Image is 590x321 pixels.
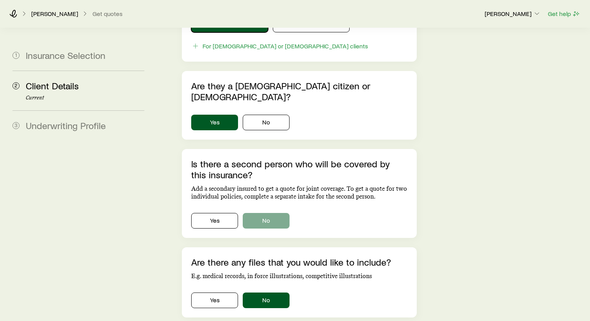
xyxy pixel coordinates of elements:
[243,213,290,229] button: No
[485,10,541,18] p: [PERSON_NAME]
[191,272,407,280] p: E.g. medical records, in force illustrations, competitive illustrations
[191,115,238,130] button: Yes
[191,257,407,268] p: Are there any files that you would like to include?
[12,122,20,129] span: 3
[191,158,407,180] p: Is there a second person who will be covered by this insurance?
[191,80,407,102] p: Are they a [DEMOGRAPHIC_DATA] citizen or [DEMOGRAPHIC_DATA]?
[12,82,20,89] span: 2
[191,213,238,229] button: Yes
[26,80,79,91] span: Client Details
[191,42,368,51] button: For [DEMOGRAPHIC_DATA] or [DEMOGRAPHIC_DATA] clients
[26,50,105,61] span: Insurance Selection
[26,95,144,101] p: Current
[243,115,290,130] button: No
[92,10,123,18] button: Get quotes
[191,185,407,200] p: Add a secondary insured to get a quote for joint coverage. To get a quote for two individual poli...
[26,120,106,131] span: Underwriting Profile
[12,52,20,59] span: 1
[484,9,541,19] button: [PERSON_NAME]
[243,293,290,308] button: No
[203,42,368,50] div: For [DEMOGRAPHIC_DATA] or [DEMOGRAPHIC_DATA] clients
[191,293,238,308] button: Yes
[547,9,581,18] button: Get help
[31,10,78,18] p: [PERSON_NAME]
